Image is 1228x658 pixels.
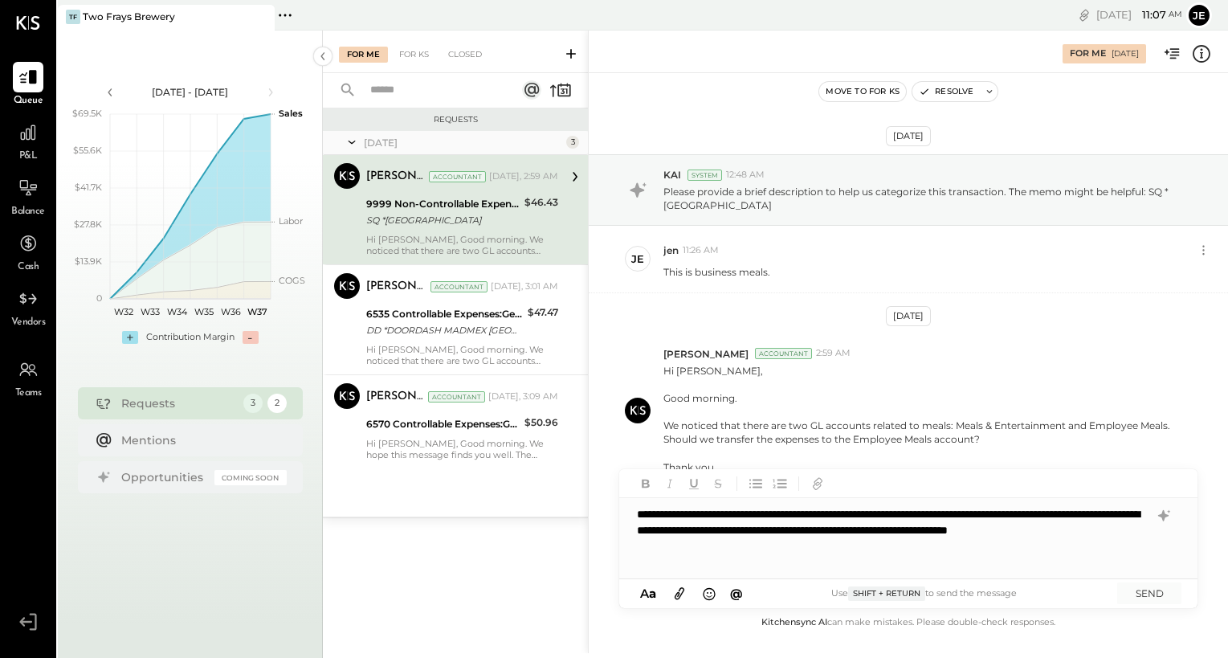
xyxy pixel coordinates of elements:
[1070,47,1106,60] div: For Me
[566,136,579,149] div: 3
[807,473,828,494] button: Add URL
[755,348,812,359] div: Accountant
[19,149,38,164] span: P&L
[366,212,520,228] div: SQ *[GEOGRAPHIC_DATA]
[663,168,681,182] span: KAI
[1,173,55,219] a: Balance
[491,280,558,293] div: [DATE], 3:01 AM
[663,265,770,279] p: This is business meals.
[74,219,102,230] text: $27.8K
[72,108,102,119] text: $69.5K
[663,243,679,257] span: jen
[769,473,790,494] button: Ordered List
[366,234,558,256] div: Hi [PERSON_NAME], Good morning. We noticed that there are two GL accounts related to meals: Meals...
[121,395,235,411] div: Requests
[1117,582,1181,604] button: SEND
[848,586,925,601] span: Shift + Return
[683,244,719,257] span: 11:26 AM
[649,586,656,601] span: a
[430,281,488,292] div: Accountant
[214,470,287,485] div: Coming Soon
[1,354,55,401] a: Teams
[331,114,580,125] div: Requests
[725,583,748,603] button: @
[96,292,102,304] text: 0
[121,469,206,485] div: Opportunities
[220,306,240,317] text: W36
[886,306,931,326] div: [DATE]
[141,306,160,317] text: W33
[11,316,46,330] span: Vendors
[122,331,138,344] div: +
[708,473,728,494] button: Strikethrough
[166,306,187,317] text: W34
[524,194,558,210] div: $46.43
[1,284,55,330] a: Vendors
[75,255,102,267] text: $13.9K
[912,82,980,101] button: Resolve
[440,47,490,63] div: Closed
[687,170,722,181] div: System
[819,82,906,101] button: Move to for ks
[18,260,39,275] span: Cash
[146,331,235,344] div: Contribution Margin
[428,391,485,403] div: Accountant
[366,196,520,212] div: 9999 Non-Controllable Expenses:Other Income and Expenses:To Be Classified
[663,347,749,361] span: [PERSON_NAME]
[15,386,42,401] span: Teams
[747,586,1101,601] div: Use to send the message
[816,347,851,360] span: 2:59 AM
[122,85,259,99] div: [DATE] - [DATE]
[366,344,558,366] div: Hi [PERSON_NAME], Good morning. We noticed that there are two GL accounts related to meals: Meals...
[635,473,656,494] button: Bold
[489,170,558,183] div: [DATE], 2:59 AM
[243,394,263,413] div: 3
[339,47,388,63] div: For Me
[1,117,55,164] a: P&L
[726,169,765,182] span: 12:48 AM
[14,94,43,108] span: Queue
[279,108,303,119] text: Sales
[745,473,766,494] button: Unordered List
[279,275,305,286] text: COGS
[279,215,303,227] text: Labor
[267,394,287,413] div: 2
[366,306,523,322] div: 6535 Controllable Expenses:General & Administrative Expenses:Computer Supplies, Software & IT
[66,10,80,24] div: TF
[247,306,267,317] text: W37
[11,205,45,219] span: Balance
[366,438,558,460] div: Hi [PERSON_NAME], Good morning. We hope this message finds you well. The attached bill relates to...
[194,306,213,317] text: W35
[1096,7,1182,22] div: [DATE]
[83,10,175,23] div: Two Frays Brewery
[1112,48,1139,59] div: [DATE]
[113,306,133,317] text: W32
[366,322,523,338] div: DD *DOORDASH MADMEX [GEOGRAPHIC_DATA]
[121,432,279,448] div: Mentions
[391,47,437,63] div: For KS
[683,473,704,494] button: Underline
[663,364,1188,474] p: Hi [PERSON_NAME], Good morning. We noticed that there are two GL accounts related to meals: Meals...
[631,251,644,267] div: je
[1076,6,1092,23] div: copy link
[243,331,259,344] div: -
[730,586,743,601] span: @
[366,389,425,405] div: [PERSON_NAME]
[75,182,102,193] text: $41.7K
[663,185,1188,212] p: Please provide a brief description to help us categorize this transaction. The memo might be help...
[73,145,102,156] text: $55.6K
[364,136,562,149] div: [DATE]
[886,126,931,146] div: [DATE]
[366,279,427,295] div: [PERSON_NAME]
[366,169,426,185] div: [PERSON_NAME]
[635,585,661,603] button: Aa
[659,473,680,494] button: Italic
[429,171,486,182] div: Accountant
[528,304,558,321] div: $47.47
[366,416,520,432] div: 6570 Controllable Expenses:General & Administrative Expenses:License & Permits
[1,62,55,108] a: Queue
[488,390,558,403] div: [DATE], 3:09 AM
[1,228,55,275] a: Cash
[524,415,558,431] div: $50.96
[1186,2,1212,28] button: je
